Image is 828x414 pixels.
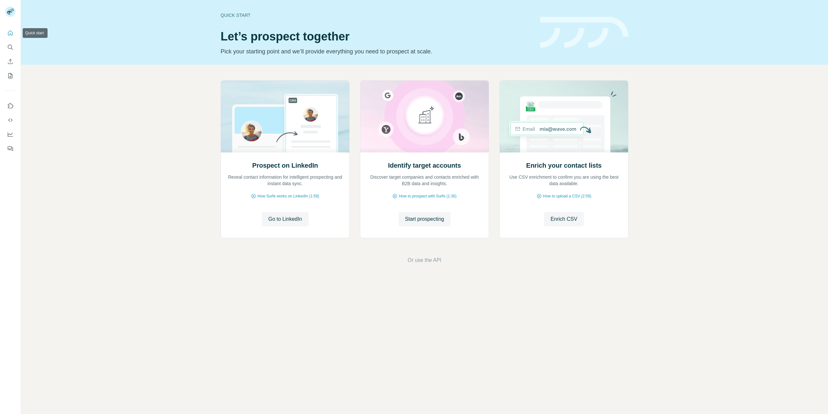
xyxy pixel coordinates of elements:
span: Go to LinkedIn [268,215,302,223]
button: My lists [5,70,16,82]
h2: Enrich your contact lists [526,161,602,170]
span: Start prospecting [405,215,444,223]
button: Or use the API [408,256,441,264]
p: Pick your starting point and we’ll provide everything you need to prospect at scale. [221,47,532,56]
span: How to upload a CSV (2:59) [543,193,591,199]
button: Search [5,41,16,53]
img: Prospect on LinkedIn [221,81,350,152]
button: Enrich CSV [5,56,16,67]
img: Enrich your contact lists [499,81,628,152]
h2: Identify target accounts [388,161,461,170]
img: Identify target accounts [360,81,489,152]
button: Dashboard [5,129,16,140]
button: Start prospecting [398,212,451,226]
button: Use Surfe on LinkedIn [5,100,16,112]
button: Use Surfe API [5,114,16,126]
h2: Prospect on LinkedIn [252,161,318,170]
button: Quick start [5,27,16,39]
button: Go to LinkedIn [262,212,308,226]
div: Quick start [221,12,532,18]
span: How Surfe works on LinkedIn (1:58) [257,193,319,199]
span: How to prospect with Surfe (1:30) [399,193,456,199]
p: Use CSV enrichment to confirm you are using the best data available. [506,174,622,187]
h1: Let’s prospect together [221,30,532,43]
button: Enrich CSV [544,212,584,226]
img: banner [540,17,628,48]
span: Enrich CSV [550,215,577,223]
button: Feedback [5,143,16,154]
p: Discover target companies and contacts enriched with B2B data and insights. [367,174,482,187]
p: Reveal contact information for intelligent prospecting and instant data sync. [227,174,343,187]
